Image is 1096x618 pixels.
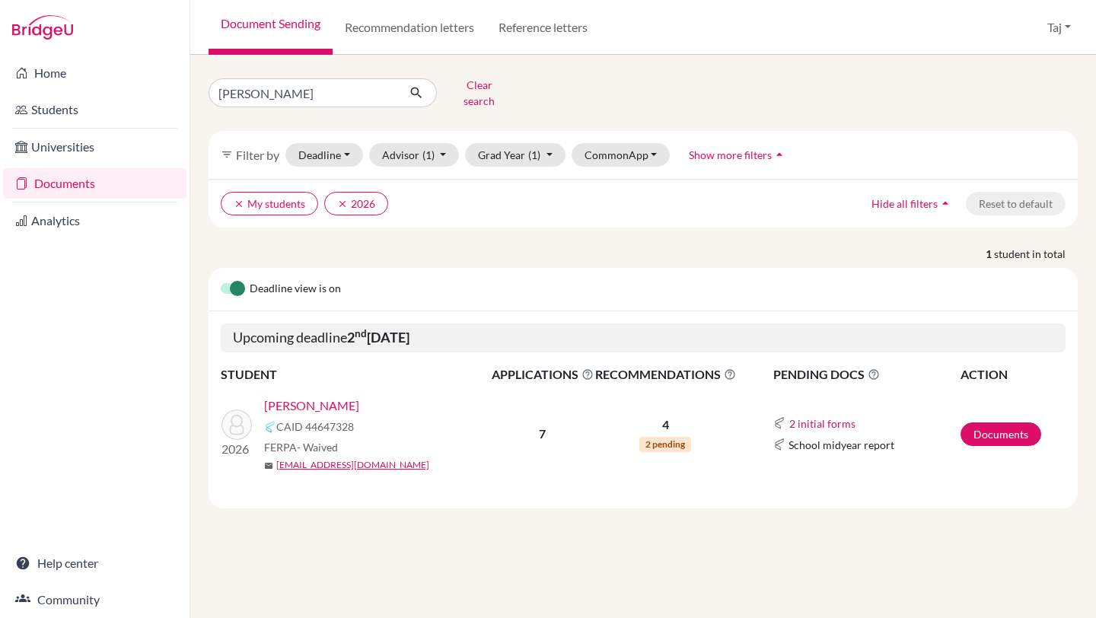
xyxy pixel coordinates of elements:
[1040,13,1078,42] button: Taj
[961,422,1041,446] a: Documents
[264,397,359,415] a: [PERSON_NAME]
[3,205,186,236] a: Analytics
[689,148,772,161] span: Show more filters
[264,439,338,455] span: FERPA
[234,199,244,209] i: clear
[264,461,273,470] span: mail
[595,365,736,384] span: RECOMMENDATIONS
[347,329,409,346] b: 2 [DATE]
[966,192,1066,215] button: Reset to default
[221,365,491,384] th: STUDENT
[3,585,186,615] a: Community
[773,417,785,429] img: Common App logo
[369,143,460,167] button: Advisor(1)
[297,441,338,454] span: - Waived
[938,196,953,211] i: arrow_drop_up
[465,143,566,167] button: Grad Year(1)
[960,365,1066,384] th: ACTION
[276,458,429,472] a: [EMAIL_ADDRESS][DOMAIN_NAME]
[12,15,73,40] img: Bridge-U
[221,192,318,215] button: clearMy students
[789,415,856,432] button: 2 initial forms
[250,280,341,298] span: Deadline view is on
[437,73,521,113] button: Clear search
[285,143,363,167] button: Deadline
[773,365,959,384] span: PENDING DOCS
[676,143,800,167] button: Show more filtersarrow_drop_up
[324,192,388,215] button: clear2026
[3,94,186,125] a: Students
[3,58,186,88] a: Home
[3,132,186,162] a: Universities
[422,148,435,161] span: (1)
[3,548,186,578] a: Help center
[221,440,252,458] p: 2026
[236,148,279,162] span: Filter by
[789,437,894,453] span: School midyear report
[276,419,354,435] span: CAID 44647328
[355,327,367,339] sup: nd
[572,143,671,167] button: CommonApp
[871,197,938,210] span: Hide all filters
[528,148,540,161] span: (1)
[492,365,594,384] span: APPLICATIONS
[986,246,994,262] strong: 1
[595,416,736,434] p: 4
[221,409,252,440] img: Pham, April
[3,168,186,199] a: Documents
[639,437,691,452] span: 2 pending
[209,78,397,107] input: Find student by name...
[221,148,233,161] i: filter_list
[773,438,785,451] img: Common App logo
[264,421,276,433] img: Common App logo
[994,246,1078,262] span: student in total
[539,426,546,441] b: 7
[221,323,1066,352] h5: Upcoming deadline
[772,147,787,162] i: arrow_drop_up
[337,199,348,209] i: clear
[859,192,966,215] button: Hide all filtersarrow_drop_up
